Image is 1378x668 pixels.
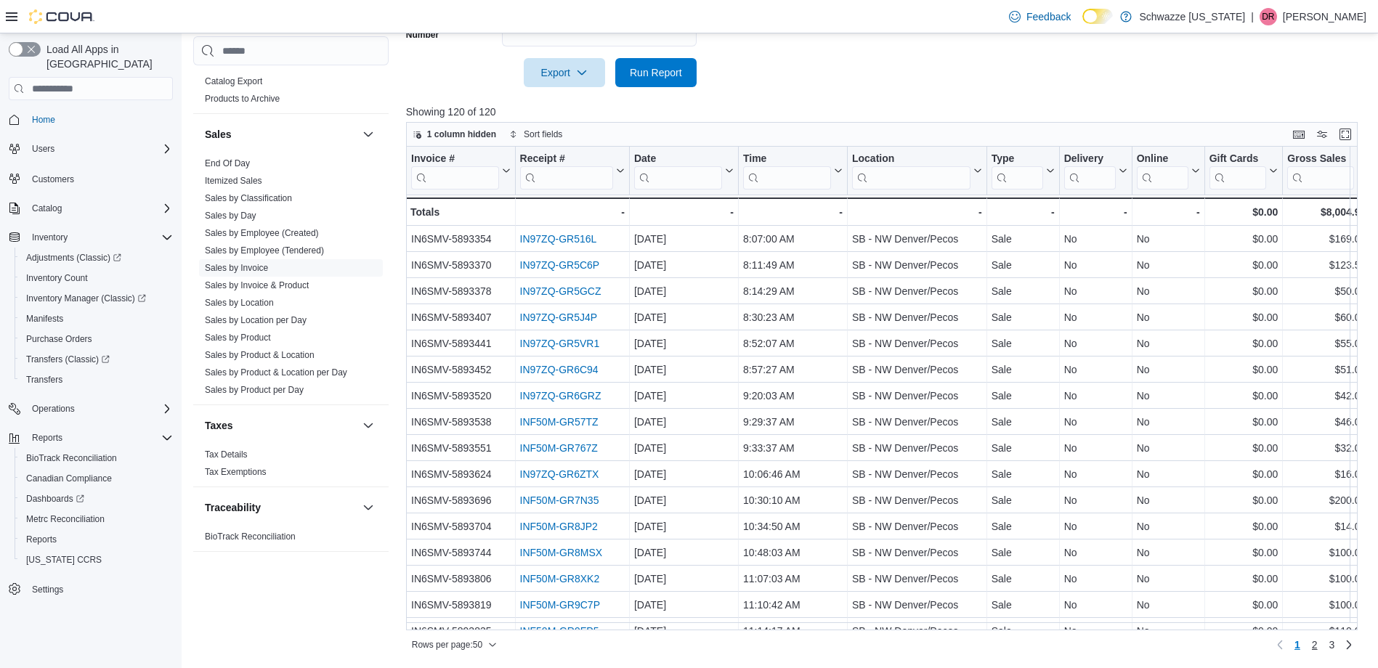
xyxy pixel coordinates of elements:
a: Sales by Invoice [205,263,268,273]
span: Transfers [20,371,173,388]
div: $46.00 [1287,413,1366,431]
div: Dan Renauer [1260,8,1277,25]
div: Sale [991,413,1054,431]
p: Schwazze [US_STATE] [1139,8,1245,25]
button: Settings [3,579,179,600]
a: Inventory Manager (Classic) [15,288,179,309]
a: Adjustments (Classic) [20,249,127,266]
a: BioTrack Reconciliation [20,449,123,467]
a: Sales by Location per Day [205,315,307,325]
button: Taxes [360,417,377,434]
a: Customers [26,171,80,188]
a: Sales by Product & Location per Day [205,367,347,378]
div: [DATE] [634,230,734,248]
a: End Of Day [205,158,250,168]
a: INF50M-GR8MSX [519,547,602,558]
span: Sales by Invoice & Product [205,280,309,291]
div: 9:29:37 AM [743,413,843,431]
span: Run Report [630,65,682,80]
div: $60.00 [1287,309,1366,326]
div: $0.00 [1209,413,1278,431]
span: Rows per page : 50 [412,639,482,651]
div: IN6SMV-5893551 [411,439,511,457]
div: 8:11:49 AM [743,256,843,274]
a: Settings [26,581,69,598]
button: Export [524,58,605,87]
p: | [1251,8,1254,25]
span: Sales by Employee (Created) [205,227,319,239]
button: Run Report [615,58,697,87]
span: Operations [32,403,75,415]
span: Home [32,114,55,126]
div: $0.00 [1209,309,1278,326]
button: Reports [15,529,179,550]
button: Keyboard shortcuts [1290,126,1308,143]
a: Dashboards [20,490,90,508]
span: Manifests [26,313,63,325]
div: $0.00 [1209,335,1278,352]
div: No [1136,282,1199,300]
p: [PERSON_NAME] [1283,8,1366,25]
div: No [1136,256,1199,274]
div: Date [634,152,722,166]
a: INF50M-GR7N35 [519,494,599,506]
button: Sales [205,127,357,142]
span: Load All Apps in [GEOGRAPHIC_DATA] [41,42,173,71]
a: Tax Details [205,449,248,460]
div: No [1063,230,1127,248]
span: Purchase Orders [20,330,173,348]
div: IN6SMV-5893441 [411,335,511,352]
div: SB - NW Denver/Pecos [852,361,982,378]
span: Reports [26,534,57,545]
button: Location [852,152,982,190]
div: SB - NW Denver/Pecos [852,439,982,457]
div: Taxes [193,446,389,486]
a: Sales by Product & Location [205,350,315,360]
span: Users [26,140,173,158]
a: Sales by Product [205,333,271,343]
span: 2 [1312,638,1318,652]
a: Manifests [20,310,69,327]
a: Purchase Orders [20,330,98,348]
div: Gross Sales [1287,152,1354,190]
span: Dashboards [26,493,84,505]
button: Delivery [1063,152,1127,190]
div: Invoice # [411,152,499,190]
span: BioTrack Reconciliation [20,449,173,467]
div: $32.00 [1287,439,1366,457]
span: BioTrack Reconciliation [26,452,117,464]
div: - [519,203,624,221]
div: [DATE] [634,335,734,352]
a: INF50M-GR767Z [519,442,597,454]
button: Users [3,139,179,159]
div: $169.00 [1287,230,1366,248]
button: Catalog [26,200,68,217]
div: 8:52:07 AM [743,335,843,352]
div: No [1136,387,1199,404]
div: $0.00 [1209,230,1278,248]
div: Online [1136,152,1188,166]
div: No [1063,256,1127,274]
div: Sale [991,387,1054,404]
div: Sale [991,230,1054,248]
span: Inventory Count [20,269,173,287]
button: Inventory [3,227,179,248]
a: Dashboards [15,489,179,509]
div: 9:20:03 AM [743,387,843,404]
div: $0.00 [1209,282,1278,300]
span: Catalog [26,200,173,217]
span: Settings [26,580,173,598]
a: Sales by Classification [205,193,292,203]
a: Transfers [20,371,68,388]
div: SB - NW Denver/Pecos [852,230,982,248]
div: $51.00 [1287,361,1366,378]
div: Sale [991,309,1054,326]
div: Products [193,73,389,113]
button: Taxes [205,418,357,433]
span: Canadian Compliance [26,473,112,484]
span: Customers [32,174,74,185]
span: Dashboards [20,490,173,508]
div: SB - NW Denver/Pecos [852,309,982,326]
button: Reports [3,428,179,448]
